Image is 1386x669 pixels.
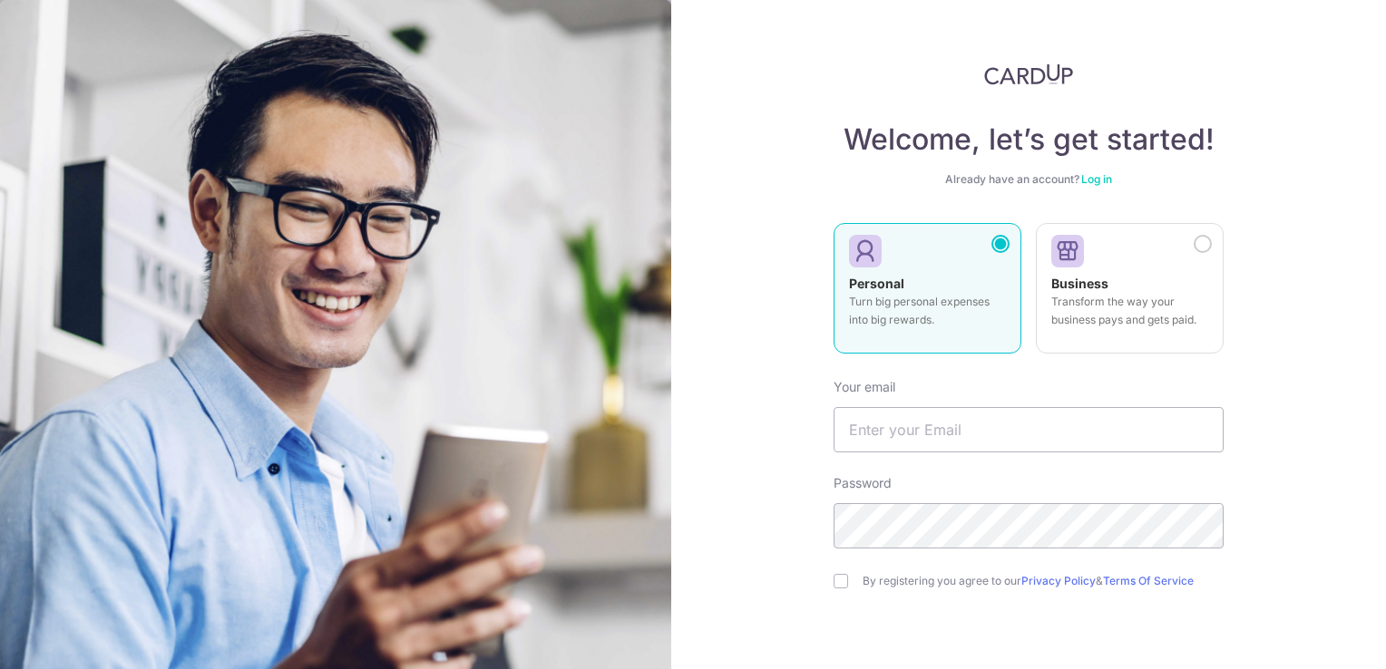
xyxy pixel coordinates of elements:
p: Turn big personal expenses into big rewards. [849,293,1006,329]
p: Transform the way your business pays and gets paid. [1051,293,1208,329]
input: Enter your Email [834,407,1224,452]
strong: Personal [849,276,904,291]
img: CardUp Logo [984,63,1073,85]
a: Privacy Policy [1021,574,1096,587]
a: Personal Turn big personal expenses into big rewards. [834,223,1021,364]
strong: Business [1051,276,1108,291]
h4: Welcome, let’s get started! [834,121,1224,158]
a: Terms Of Service [1103,574,1194,587]
a: Log in [1081,172,1112,186]
label: Your email [834,378,895,396]
label: By registering you agree to our & [863,574,1224,588]
label: Password [834,474,892,492]
a: Business Transform the way your business pays and gets paid. [1036,223,1224,364]
div: Already have an account? [834,172,1224,187]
